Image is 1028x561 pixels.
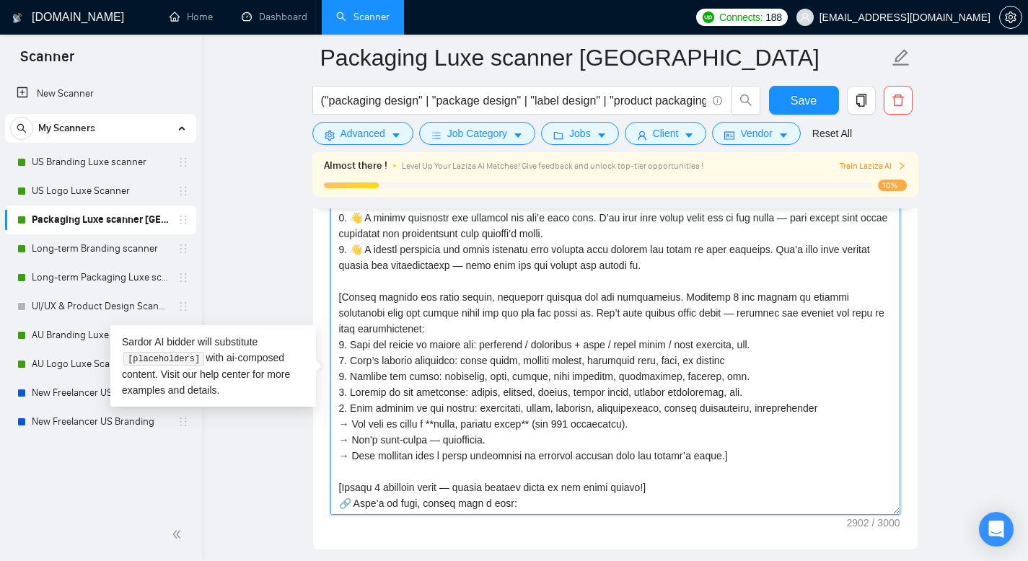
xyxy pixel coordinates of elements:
[431,130,441,141] span: bars
[892,48,910,67] span: edit
[765,9,781,25] span: 188
[9,46,86,76] span: Scanner
[732,86,760,115] button: search
[569,125,591,141] span: Jobs
[684,130,694,141] span: caret-down
[391,130,401,141] span: caret-down
[242,11,307,23] a: dashboardDashboard
[321,92,706,110] input: Search Freelance Jobs...
[32,379,169,407] a: New Freelancer US Logo
[177,301,189,312] span: holder
[324,158,387,174] span: Almost there !
[402,161,703,171] span: Level Up Your Laziza AI Matches! Give feedback and unlock top-tier opportunities !
[110,325,316,407] div: Sardor AI bidder will substitute with ai-composed content. Visit our for more examples and details.
[791,92,817,110] span: Save
[637,130,647,141] span: user
[177,416,189,428] span: holder
[897,162,906,170] span: right
[10,117,33,140] button: search
[5,79,196,108] li: New Scanner
[336,11,390,23] a: searchScanner
[172,527,186,542] span: double-left
[712,122,800,145] button: idcardVendorcaret-down
[447,125,507,141] span: Job Category
[177,156,189,168] span: holder
[177,243,189,255] span: holder
[848,94,875,107] span: copy
[884,86,913,115] button: delete
[812,125,852,141] a: Reset All
[724,130,734,141] span: idcard
[325,130,335,141] span: setting
[312,122,413,145] button: settingAdvancedcaret-down
[32,292,169,321] a: UI/UX & Product Design Scanner
[999,6,1022,29] button: setting
[800,12,810,22] span: user
[320,40,889,76] input: Scanner name...
[884,94,912,107] span: delete
[597,130,607,141] span: caret-down
[32,148,169,177] a: US Branding Luxe scanner
[979,512,1014,547] div: Open Intercom Messenger
[32,263,169,292] a: Long-term Packaging Luxe scanner
[541,122,619,145] button: folderJobscaret-down
[32,350,169,379] a: AU Logo Luxe Scanner
[32,234,169,263] a: Long-term Branding scanner
[17,79,185,108] a: New Scanner
[553,130,563,141] span: folder
[32,177,169,206] a: US Logo Luxe Scanner
[32,407,169,436] a: New Freelancer US Branding
[419,122,535,145] button: barsJob Categorycaret-down
[732,94,760,107] span: search
[653,125,679,141] span: Client
[123,351,203,366] code: [placeholders]
[11,123,32,133] span: search
[719,9,763,25] span: Connects:
[32,321,169,350] a: AU Branding Luxe scanner
[999,12,1022,23] a: setting
[878,180,907,191] span: 10%
[1000,12,1022,23] span: setting
[330,190,900,515] textarea: Cover letter template:
[778,130,788,141] span: caret-down
[513,130,523,141] span: caret-down
[769,86,839,115] button: Save
[12,6,22,30] img: logo
[38,114,95,143] span: My Scanners
[5,114,196,436] li: My Scanners
[840,159,906,173] button: Train Laziza AI
[32,206,169,234] a: Packaging Luxe scanner [GEOGRAPHIC_DATA]
[170,11,213,23] a: homeHome
[847,86,876,115] button: copy
[177,272,189,283] span: holder
[200,368,250,379] a: help center
[740,125,772,141] span: Vendor
[177,214,189,226] span: holder
[703,12,714,23] img: upwork-logo.png
[625,122,707,145] button: userClientcaret-down
[177,185,189,197] span: holder
[713,96,722,105] span: info-circle
[341,125,385,141] span: Advanced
